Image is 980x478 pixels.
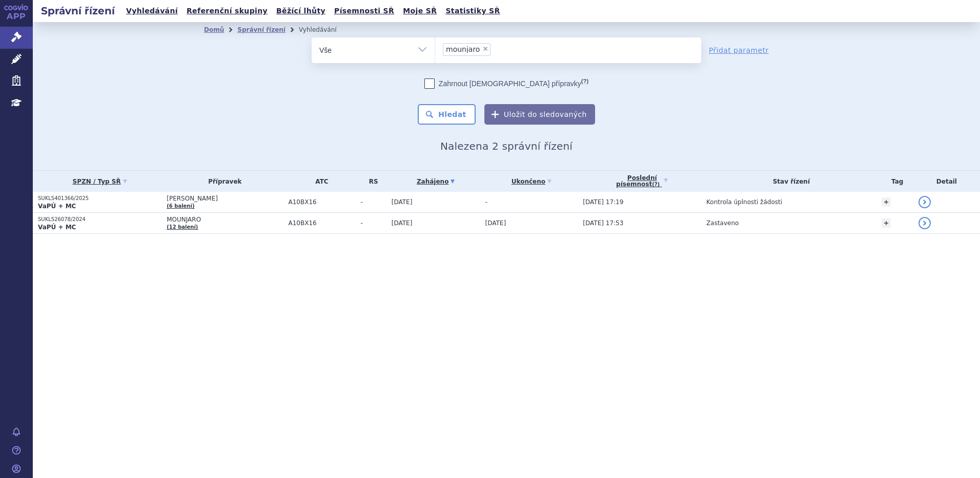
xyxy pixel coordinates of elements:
span: mounjaro [446,46,480,53]
a: SPZN / Typ SŘ [38,174,161,189]
abbr: (?) [581,78,588,85]
a: (6 balení) [167,203,194,209]
span: [PERSON_NAME] [167,195,283,202]
label: Zahrnout [DEMOGRAPHIC_DATA] přípravky [424,78,588,89]
span: - [360,220,386,227]
span: [DATE] [392,198,413,206]
span: Zastaveno [706,220,739,227]
th: Detail [913,171,980,192]
span: × [482,46,488,52]
th: Stav řízení [701,171,876,192]
span: [DATE] 17:53 [583,220,623,227]
a: Statistiky SŘ [442,4,503,18]
p: SUKLS26078/2024 [38,216,161,223]
span: [DATE] [392,220,413,227]
span: - [360,198,386,206]
th: RS [355,171,386,192]
span: Nalezena 2 správní řízení [440,140,573,152]
a: Referenční skupiny [183,4,271,18]
a: (12 balení) [167,224,198,230]
strong: VaPÚ + MC [38,203,76,210]
abbr: (?) [652,182,660,188]
a: Běžící lhůty [273,4,329,18]
span: - [485,198,487,206]
p: SUKLS401366/2025 [38,195,161,202]
a: Přidat parametr [709,45,769,55]
th: ATC [283,171,355,192]
span: [DATE] 17:19 [583,198,623,206]
a: Vyhledávání [123,4,181,18]
a: detail [918,196,931,208]
button: Hledat [418,104,476,125]
a: Správní řízení [237,26,285,33]
span: Kontrola úplnosti žádosti [706,198,782,206]
th: Tag [876,171,913,192]
button: Uložit do sledovaných [484,104,595,125]
th: Přípravek [161,171,283,192]
span: A10BX16 [288,198,355,206]
a: Písemnosti SŘ [331,4,397,18]
span: A10BX16 [288,220,355,227]
li: Vyhledávání [299,22,350,37]
strong: VaPÚ + MC [38,224,76,231]
a: + [882,197,891,207]
a: detail [918,217,931,229]
a: Ukončeno [485,174,578,189]
span: MOUNJARO [167,216,283,223]
a: Poslednípísemnost(?) [583,171,701,192]
a: Zahájeno [392,174,480,189]
a: Domů [204,26,224,33]
span: [DATE] [485,220,506,227]
a: Moje SŘ [400,4,440,18]
input: mounjaro [494,43,499,55]
a: + [882,218,891,228]
h2: Správní řízení [33,4,123,18]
